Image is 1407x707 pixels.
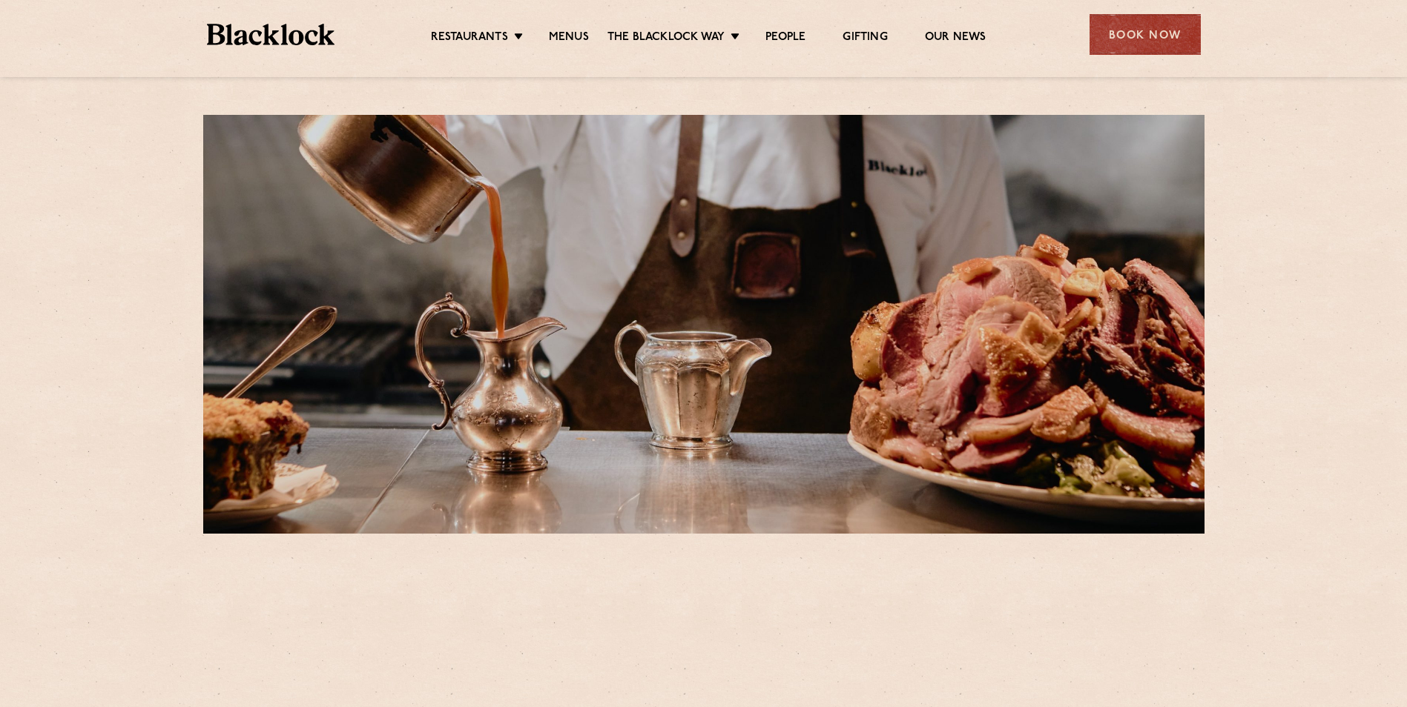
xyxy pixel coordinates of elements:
[207,24,335,45] img: BL_Textured_Logo-footer-cropped.svg
[549,30,589,47] a: Menus
[431,30,508,47] a: Restaurants
[1090,14,1201,55] div: Book Now
[925,30,986,47] a: Our News
[843,30,887,47] a: Gifting
[765,30,805,47] a: People
[607,30,725,47] a: The Blacklock Way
